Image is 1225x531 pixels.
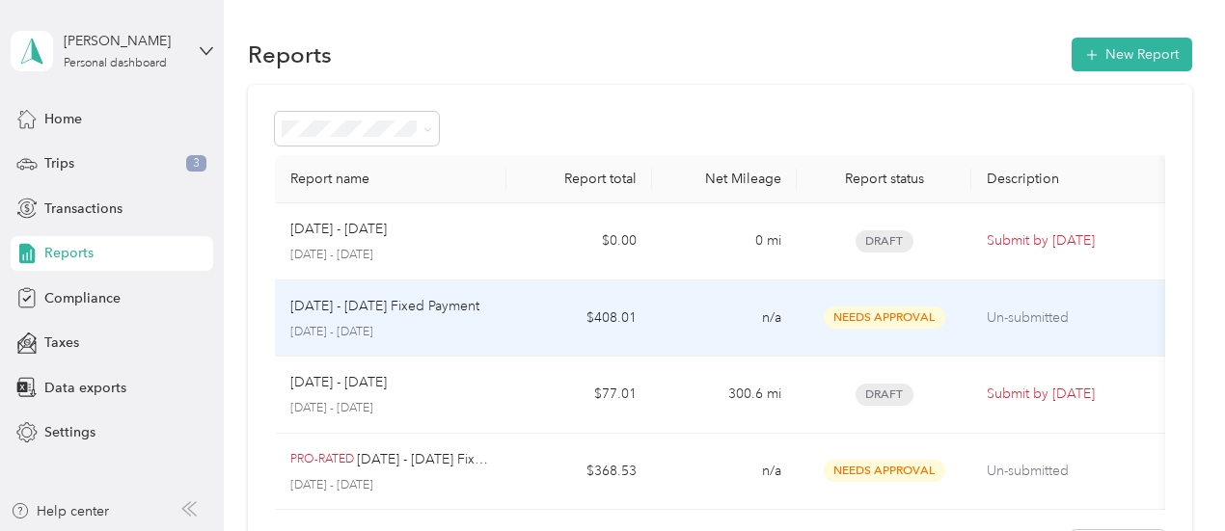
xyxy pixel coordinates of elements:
[248,44,332,65] h1: Reports
[971,155,1165,203] th: Description
[44,378,126,398] span: Data exports
[290,247,492,264] p: [DATE] - [DATE]
[652,155,797,203] th: Net Mileage
[290,219,387,240] p: [DATE] - [DATE]
[652,434,797,511] td: n/a
[1072,38,1192,71] button: New Report
[290,372,387,393] p: [DATE] - [DATE]
[824,460,945,482] span: Needs Approval
[856,384,913,406] span: Draft
[44,153,74,173] span: Trips
[652,357,797,434] td: 300.6 mi
[812,171,956,187] div: Report status
[44,199,122,219] span: Transactions
[290,451,354,468] p: PRO-RATED
[652,280,797,358] td: n/a
[824,306,945,329] span: Needs Approval
[856,230,913,252] span: Draft
[506,434,651,511] td: $368.53
[506,203,651,280] td: $0.00
[290,296,479,317] p: [DATE] - [DATE] Fixed Payment
[64,58,167,69] div: Personal dashboard
[987,384,1150,405] p: Submit by [DATE]
[506,280,651,358] td: $408.01
[987,230,1150,252] p: Submit by [DATE]
[44,288,121,308] span: Compliance
[357,449,491,470] p: [DATE] - [DATE] Fixed Payment
[1117,423,1225,531] iframe: Everlance-gr Chat Button Frame
[290,324,492,341] p: [DATE] - [DATE]
[275,155,507,203] th: Report name
[186,155,206,173] span: 3
[44,109,82,129] span: Home
[652,203,797,280] td: 0 mi
[987,461,1150,482] p: Un-submitted
[64,31,184,51] div: [PERSON_NAME]
[44,422,95,442] span: Settings
[290,477,492,494] p: [DATE] - [DATE]
[44,243,94,263] span: Reports
[44,332,79,353] span: Taxes
[290,400,492,417] p: [DATE] - [DATE]
[987,307,1150,329] p: Un-submitted
[506,357,651,434] td: $77.01
[11,501,109,521] button: Help center
[506,155,651,203] th: Report total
